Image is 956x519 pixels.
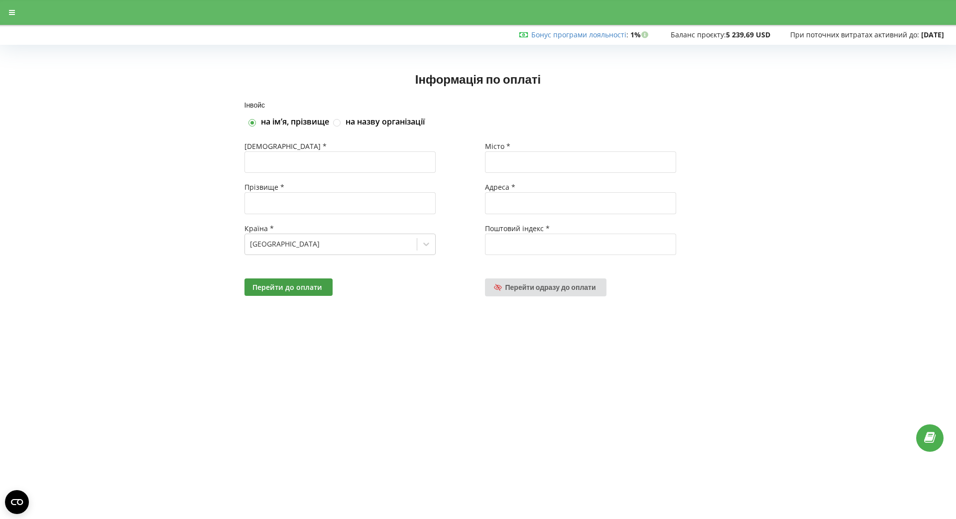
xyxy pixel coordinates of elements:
[671,30,726,39] span: Баланс проєкту:
[531,30,628,39] span: :
[726,30,770,39] strong: 5 239,69 USD
[252,282,322,292] span: Перейти до оплати
[630,30,651,39] strong: 1%
[921,30,944,39] strong: [DATE]
[790,30,919,39] span: При поточних витратах активний до:
[244,101,265,109] span: Інвойс
[485,182,515,192] span: Адреса *
[415,72,541,86] span: Інформація по оплаті
[505,283,596,291] span: Перейти одразу до оплати
[244,278,333,296] button: Перейти до оплати
[261,117,329,128] label: на імʼя, прізвище
[485,278,606,296] a: Перейти одразу до оплати
[485,224,550,233] span: Поштовий індекс *
[5,490,29,514] button: Open CMP widget
[346,117,425,128] label: на назву організації
[244,141,327,151] span: [DEMOGRAPHIC_DATA] *
[244,224,274,233] span: Країна *
[485,141,510,151] span: Місто *
[244,182,284,192] span: Прізвище *
[531,30,626,39] a: Бонус програми лояльності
